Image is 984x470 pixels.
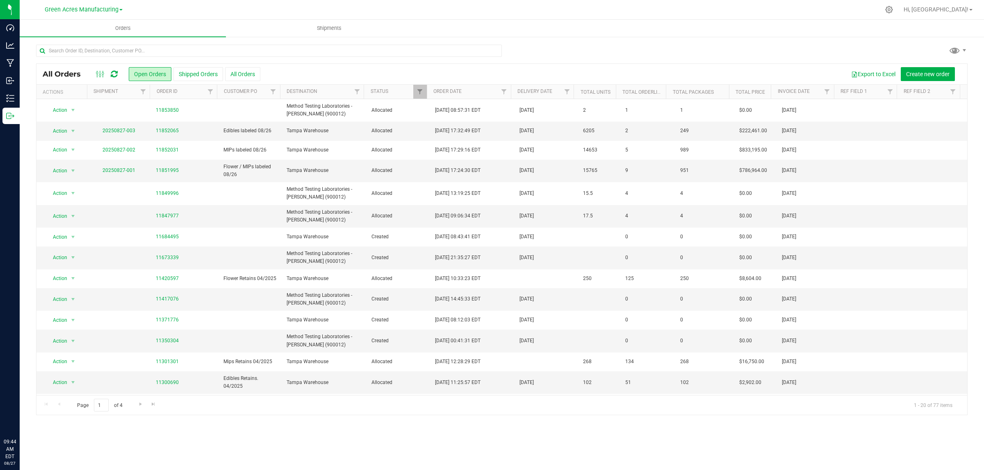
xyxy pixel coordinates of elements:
[435,106,481,114] span: [DATE] 08:57:31 EDT
[156,295,179,303] a: 11417076
[46,104,68,116] span: Action
[901,67,955,81] button: Create new order
[906,71,950,77] span: Create new order
[6,41,14,50] inline-svg: Analytics
[287,127,361,135] span: Tampa Warehouse
[782,190,796,197] span: [DATE]
[94,399,109,411] input: 1
[739,127,767,135] span: $222,461.00
[102,147,135,153] a: 20250827-002
[435,212,481,220] span: [DATE] 09:06:34 EDT
[625,127,628,135] span: 2
[129,67,171,81] button: Open Orders
[156,316,179,324] a: 11371776
[156,358,179,366] a: 11301301
[371,316,425,324] span: Created
[148,399,159,410] a: Go to the last page
[287,291,361,307] span: Method Testing Laboratories - [PERSON_NAME] (900012)
[782,167,796,174] span: [DATE]
[782,337,796,345] span: [DATE]
[782,316,796,324] span: [DATE]
[676,125,693,137] span: 249
[581,89,610,95] a: Total Units
[371,106,425,114] span: Allocated
[435,379,481,386] span: [DATE] 11:25:57 EDT
[224,88,257,94] a: Customer PO
[70,399,129,411] span: Page of 4
[904,88,930,94] a: Ref Field 2
[6,94,14,102] inline-svg: Inventory
[223,146,277,154] span: MIPs labeled 08/26
[583,275,592,282] span: 250
[625,146,628,154] span: 5
[519,337,534,345] span: [DATE]
[676,377,693,389] span: 102
[156,212,179,220] a: 11847977
[625,379,631,386] span: 51
[68,377,78,388] span: select
[904,6,968,13] span: Hi, [GEOGRAPHIC_DATA]!
[435,167,481,174] span: [DATE] 17:24:30 EDT
[435,233,481,241] span: [DATE] 08:43:41 EDT
[820,85,834,99] a: Filter
[68,314,78,326] span: select
[6,59,14,67] inline-svg: Manufacturing
[625,316,628,324] span: 0
[625,254,628,262] span: 0
[46,377,68,388] span: Action
[739,212,752,220] span: $0.00
[413,85,427,99] a: Filter
[778,88,810,94] a: Invoice Date
[46,314,68,326] span: Action
[203,85,217,99] a: Filter
[104,25,142,32] span: Orders
[371,337,425,345] span: Created
[676,165,693,176] span: 951
[46,273,68,284] span: Action
[306,25,353,32] span: Shipments
[583,379,592,386] span: 102
[225,67,260,81] button: All Orders
[46,125,68,137] span: Action
[583,212,593,220] span: 17.5
[846,67,901,81] button: Export to Excel
[739,316,752,324] span: $0.00
[68,335,78,347] span: select
[156,254,179,262] a: 11673339
[4,460,16,466] p: 08/27
[736,89,765,95] a: Total Price
[782,106,796,114] span: [DATE]
[583,106,586,114] span: 2
[136,85,150,99] a: Filter
[68,188,78,199] span: select
[371,88,388,94] a: Status
[435,337,481,345] span: [DATE] 00:41:31 EDT
[519,295,534,303] span: [DATE]
[739,146,767,154] span: $833,195.00
[102,167,135,173] a: 20250827-001
[68,294,78,305] span: select
[435,254,481,262] span: [DATE] 21:35:27 EDT
[676,144,693,156] span: 989
[519,190,534,197] span: [DATE]
[782,146,796,154] span: [DATE]
[287,208,361,224] span: Method Testing Laboratories - [PERSON_NAME] (900012)
[625,337,628,345] span: 0
[622,89,667,95] a: Total Orderlines
[739,167,767,174] span: $786,964.00
[287,146,361,154] span: Tampa Warehouse
[223,275,277,282] span: Flower Retains 04/2025
[68,231,78,243] span: select
[519,167,534,174] span: [DATE]
[519,146,534,154] span: [DATE]
[371,254,425,262] span: Created
[519,316,534,324] span: [DATE]
[739,254,752,262] span: $0.00
[676,231,687,243] span: 0
[223,163,277,179] span: Flower / MIPs labeled 08/26
[223,127,277,135] span: Edibles labeled 08/26
[68,144,78,156] span: select
[583,167,597,174] span: 15765
[173,67,223,81] button: Shipped Orders
[287,167,361,174] span: Tampa Warehouse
